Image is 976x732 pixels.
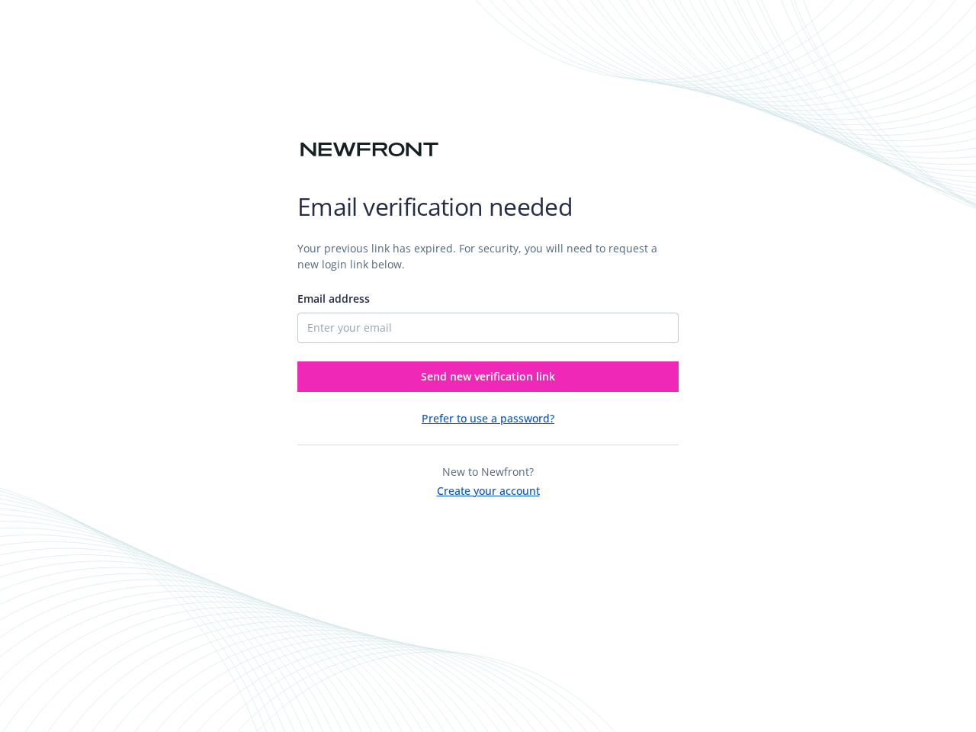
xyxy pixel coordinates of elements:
img: Newfront logo [297,136,441,163]
input: Enter your email [297,313,679,343]
button: Send new verification link [297,361,679,392]
span: Send new verification link [421,369,555,384]
p: Your previous link has expired. For security, you will need to request a new login link below. [297,240,679,272]
h1: Email verification needed [297,191,679,222]
span: New to Newfront? [442,464,534,479]
button: Prefer to use a password? [422,410,554,426]
span: Email address [297,291,370,306]
button: Create your account [437,480,540,499]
